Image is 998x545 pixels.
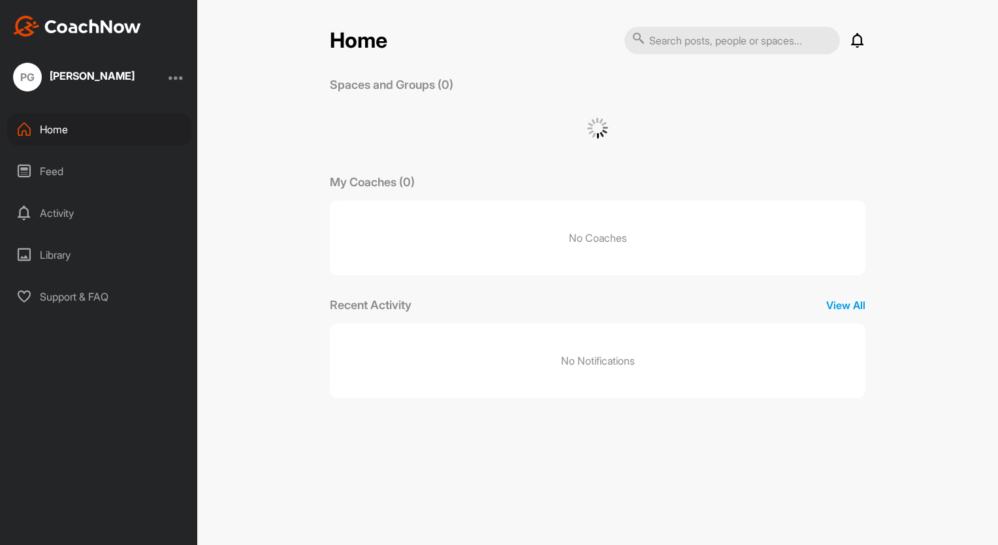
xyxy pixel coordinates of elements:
p: View All [826,297,865,313]
div: Home [7,113,191,146]
p: No Coaches [330,201,865,275]
input: Search posts, people or spaces... [624,27,840,54]
div: Activity [7,197,191,229]
div: [PERSON_NAME] [50,71,135,81]
div: Feed [7,155,191,188]
img: G6gVgL6ErOh57ABN0eRmCEwV0I4iEi4d8EwaPGI0tHgoAbU4EAHFLEQAh+QQFCgALACwIAA4AGAASAAAEbHDJSesaOCdk+8xg... [587,118,608,139]
p: My Coaches (0) [330,173,415,191]
img: CoachNow [13,16,141,37]
p: No Notifications [561,353,635,369]
h2: Home [330,28,387,54]
p: Spaces and Groups (0) [330,76,453,93]
div: Support & FAQ [7,280,191,313]
p: Recent Activity [330,296,411,314]
div: PG [13,63,42,91]
div: Library [7,239,191,271]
